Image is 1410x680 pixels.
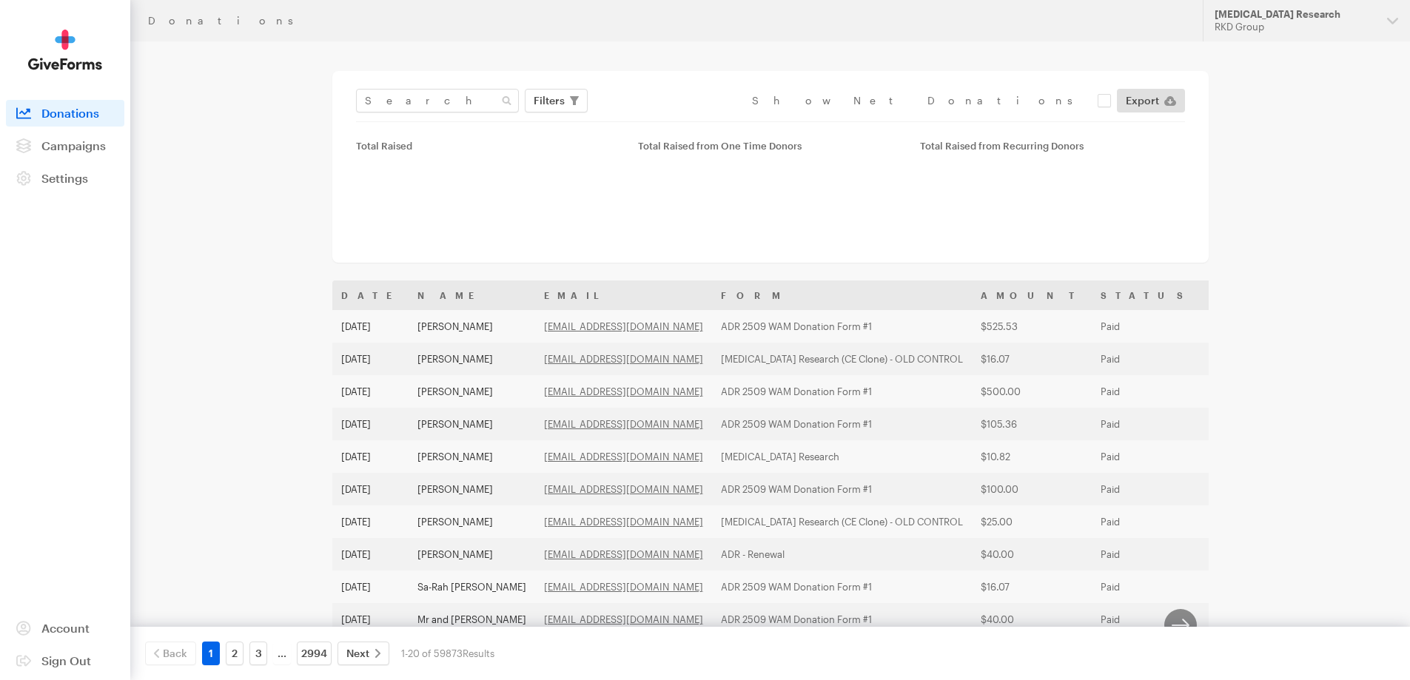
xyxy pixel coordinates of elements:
[1201,538,1370,570] td: One time
[712,343,972,375] td: [MEDICAL_DATA] Research (CE Clone) - OLD CONTROL
[6,165,124,192] a: Settings
[972,473,1092,505] td: $100.00
[972,603,1092,636] td: $40.00
[544,581,703,593] a: [EMAIL_ADDRESS][DOMAIN_NAME]
[346,644,369,662] span: Next
[1201,603,1370,636] td: One time
[332,310,409,343] td: [DATE]
[1092,603,1201,636] td: Paid
[356,89,519,112] input: Search Name & Email
[1092,408,1201,440] td: Paid
[535,280,712,310] th: Email
[41,138,106,152] span: Campaigns
[41,653,91,667] span: Sign Out
[712,570,972,603] td: ADR 2509 WAM Donation Form #1
[409,538,535,570] td: [PERSON_NAME]
[712,603,972,636] td: ADR 2509 WAM Donation Form #1
[1201,375,1370,408] td: One time
[1201,505,1370,538] td: Monthly
[6,647,124,674] a: Sign Out
[332,440,409,473] td: [DATE]
[41,171,88,185] span: Settings
[920,140,1184,152] div: Total Raised from Recurring Donors
[972,570,1092,603] td: $16.07
[972,440,1092,473] td: $10.82
[1092,473,1201,505] td: Paid
[249,642,267,665] a: 3
[1201,570,1370,603] td: Monthly
[712,440,972,473] td: [MEDICAL_DATA] Research
[409,440,535,473] td: [PERSON_NAME]
[544,516,703,528] a: [EMAIL_ADDRESS][DOMAIN_NAME]
[409,343,535,375] td: [PERSON_NAME]
[544,320,703,332] a: [EMAIL_ADDRESS][DOMAIN_NAME]
[1126,92,1159,110] span: Export
[1201,440,1370,473] td: Monthly
[525,89,588,112] button: Filters
[1092,280,1201,310] th: Status
[28,30,102,70] img: GiveForms
[638,140,902,152] div: Total Raised from One Time Donors
[1201,280,1370,310] th: Frequency
[712,505,972,538] td: [MEDICAL_DATA] Research (CE Clone) - OLD CONTROL
[544,386,703,397] a: [EMAIL_ADDRESS][DOMAIN_NAME]
[332,473,409,505] td: [DATE]
[409,473,535,505] td: [PERSON_NAME]
[972,343,1092,375] td: $16.07
[41,106,99,120] span: Donations
[338,642,389,665] a: Next
[1092,375,1201,408] td: Paid
[1092,505,1201,538] td: Paid
[544,418,703,430] a: [EMAIL_ADDRESS][DOMAIN_NAME]
[1092,570,1201,603] td: Paid
[297,642,332,665] a: 2994
[544,548,703,560] a: [EMAIL_ADDRESS][DOMAIN_NAME]
[972,310,1092,343] td: $525.53
[332,538,409,570] td: [DATE]
[972,408,1092,440] td: $105.36
[332,280,409,310] th: Date
[972,280,1092,310] th: Amount
[544,613,703,625] a: [EMAIL_ADDRESS][DOMAIN_NAME]
[356,140,620,152] div: Total Raised
[972,375,1092,408] td: $500.00
[409,603,535,636] td: Mr and [PERSON_NAME]
[409,505,535,538] td: [PERSON_NAME]
[712,538,972,570] td: ADR - Renewal
[332,375,409,408] td: [DATE]
[409,310,535,343] td: [PERSON_NAME]
[1092,310,1201,343] td: Paid
[544,483,703,495] a: [EMAIL_ADDRESS][DOMAIN_NAME]
[1215,8,1375,21] div: [MEDICAL_DATA] Research
[41,621,90,635] span: Account
[226,642,244,665] a: 2
[1201,310,1370,343] td: One time
[6,615,124,642] a: Account
[332,505,409,538] td: [DATE]
[972,538,1092,570] td: $40.00
[1117,89,1185,112] a: Export
[409,570,535,603] td: Sa-Rah [PERSON_NAME]
[1092,440,1201,473] td: Paid
[1092,538,1201,570] td: Paid
[409,408,535,440] td: [PERSON_NAME]
[1215,21,1375,33] div: RKD Group
[544,353,703,365] a: [EMAIL_ADDRESS][DOMAIN_NAME]
[332,570,409,603] td: [DATE]
[1201,408,1370,440] td: One time
[6,132,124,159] a: Campaigns
[409,280,535,310] th: Name
[332,603,409,636] td: [DATE]
[712,280,972,310] th: Form
[1092,343,1201,375] td: Paid
[712,473,972,505] td: ADR 2509 WAM Donation Form #1
[712,408,972,440] td: ADR 2509 WAM Donation Form #1
[972,505,1092,538] td: $25.00
[401,642,494,665] div: 1-20 of 59873
[463,647,494,659] span: Results
[712,310,972,343] td: ADR 2509 WAM Donation Form #1
[6,100,124,127] a: Donations
[1201,473,1370,505] td: One time
[332,408,409,440] td: [DATE]
[712,375,972,408] td: ADR 2509 WAM Donation Form #1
